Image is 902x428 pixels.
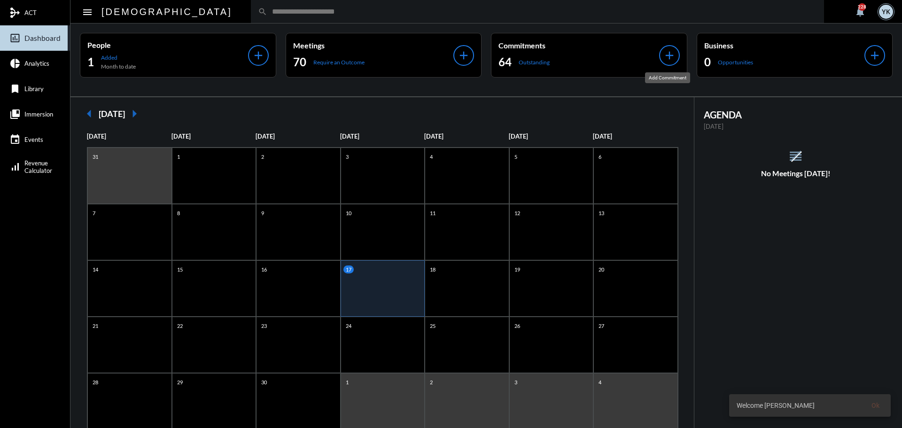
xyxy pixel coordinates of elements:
mat-icon: add [252,49,265,62]
p: 30 [259,378,269,386]
h2: 1 [87,54,94,70]
h2: 70 [293,54,306,70]
p: 18 [428,265,438,273]
mat-icon: add [663,49,676,62]
button: Ok [864,397,887,414]
p: [DATE] [256,132,340,140]
div: 228 [858,3,866,11]
p: [DATE] [424,132,509,140]
p: 4 [596,378,604,386]
p: 1 [343,378,351,386]
p: [DATE] [509,132,593,140]
p: 4 [428,153,435,161]
p: 24 [343,322,354,330]
p: [DATE] [704,123,888,130]
mat-icon: arrow_right [125,104,144,123]
span: ACT [24,9,37,16]
mat-icon: mediation [9,7,21,18]
p: 14 [90,265,101,273]
p: Added [101,54,136,61]
p: 12 [512,209,522,217]
mat-icon: reorder [788,148,803,164]
mat-icon: insert_chart_outlined [9,32,21,44]
p: 1 [175,153,182,161]
span: Immersion [24,110,53,118]
span: Analytics [24,60,49,67]
h5: No Meetings [DATE]! [694,169,898,178]
h2: 0 [704,54,711,70]
div: YK [879,5,893,19]
p: Commitments [498,41,659,50]
p: [DATE] [340,132,425,140]
p: [DATE] [87,132,171,140]
mat-icon: add [868,49,881,62]
p: 26 [512,322,522,330]
p: Outstanding [519,59,550,66]
p: 11 [428,209,438,217]
mat-icon: signal_cellular_alt [9,161,21,172]
p: 17 [343,265,354,273]
p: 7 [90,209,98,217]
p: 20 [596,265,607,273]
mat-icon: arrow_left [80,104,99,123]
span: Welcome [PERSON_NAME] [737,401,815,410]
p: 2 [259,153,266,161]
p: [DATE] [171,132,256,140]
p: 8 [175,209,182,217]
h2: [DEMOGRAPHIC_DATA] [101,4,232,19]
p: 13 [596,209,607,217]
p: 15 [175,265,185,273]
mat-icon: collections_bookmark [9,109,21,120]
mat-icon: bookmark [9,83,21,94]
mat-icon: Side nav toggle icon [82,7,93,18]
mat-icon: search [258,7,267,16]
p: 16 [259,265,269,273]
h2: [DATE] [99,109,125,119]
mat-icon: event [9,134,21,145]
span: Revenue Calculator [24,159,52,174]
p: 28 [90,378,101,386]
p: Month to date [101,63,136,70]
h2: AGENDA [704,109,888,120]
p: Meetings [293,41,454,50]
p: 6 [596,153,604,161]
p: 3 [512,378,520,386]
p: Business [704,41,865,50]
mat-icon: add [457,49,470,62]
button: Toggle sidenav [78,2,97,21]
p: 9 [259,209,266,217]
p: 22 [175,322,185,330]
p: 5 [512,153,520,161]
p: Opportunities [718,59,753,66]
div: Add Commitment [645,72,690,83]
p: Require an Outcome [313,59,365,66]
h2: 64 [498,54,512,70]
p: 31 [90,153,101,161]
p: 27 [596,322,607,330]
p: 10 [343,209,354,217]
p: 19 [512,265,522,273]
p: 2 [428,378,435,386]
p: 29 [175,378,185,386]
p: [DATE] [593,132,677,140]
p: 3 [343,153,351,161]
p: 23 [259,322,269,330]
p: 25 [428,322,438,330]
p: 21 [90,322,101,330]
span: Library [24,85,44,93]
mat-icon: pie_chart [9,58,21,69]
span: Dashboard [24,34,61,42]
span: Ok [871,402,879,409]
p: People [87,40,248,49]
mat-icon: notifications [855,6,866,17]
span: Events [24,136,43,143]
